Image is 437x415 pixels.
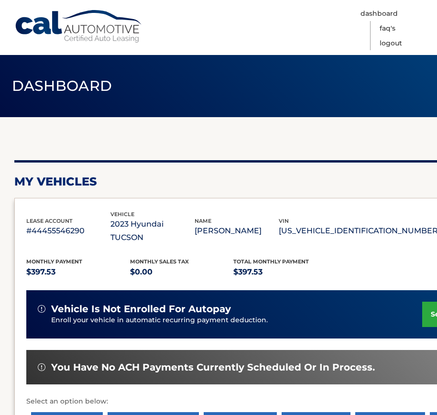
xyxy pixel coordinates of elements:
span: vehicle is not enrolled for autopay [51,303,231,315]
a: Cal Automotive [14,10,143,44]
a: FAQ's [380,21,395,36]
img: alert-white.svg [38,363,45,371]
p: #44455546290 [26,224,110,238]
span: Dashboard [12,77,112,95]
p: [PERSON_NAME] [195,224,279,238]
span: name [195,218,211,224]
span: Total Monthly Payment [233,258,309,265]
a: Logout [380,36,402,51]
span: vin [279,218,289,224]
p: Enroll your vehicle in automatic recurring payment deduction. [51,315,422,326]
a: Dashboard [361,6,398,21]
span: You have no ACH payments currently scheduled or in process. [51,361,375,373]
p: 2023 Hyundai TUCSON [110,218,195,244]
img: alert-white.svg [38,305,45,313]
span: vehicle [110,211,134,218]
span: Monthly Payment [26,258,82,265]
span: Monthly sales Tax [130,258,189,265]
h2: my vehicles [14,175,97,189]
p: $397.53 [233,265,337,279]
p: $397.53 [26,265,130,279]
span: lease account [26,218,73,224]
p: $0.00 [130,265,234,279]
